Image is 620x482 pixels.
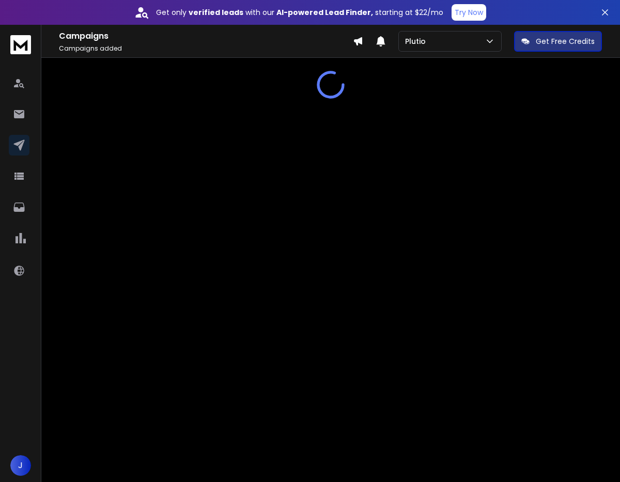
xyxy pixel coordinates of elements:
p: Try Now [455,7,483,18]
p: Get Free Credits [536,36,595,46]
img: logo [10,35,31,54]
strong: AI-powered Lead Finder, [276,7,373,18]
button: Try Now [452,4,486,21]
p: Plutio [405,36,430,46]
p: Get only with our starting at $22/mo [156,7,443,18]
button: Get Free Credits [514,31,602,52]
h1: Campaigns [59,30,353,42]
button: J [10,455,31,476]
strong: verified leads [189,7,243,18]
p: Campaigns added [59,44,353,53]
